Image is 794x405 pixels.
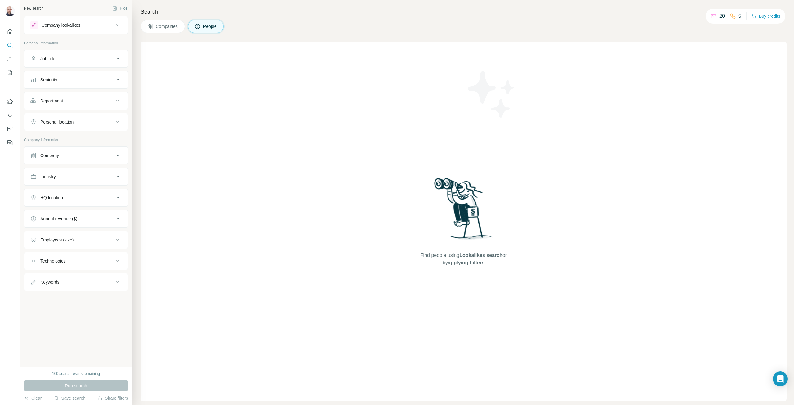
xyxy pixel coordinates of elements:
[42,22,80,28] div: Company lookalikes
[719,12,725,20] p: 20
[24,6,43,11] div: New search
[773,371,788,386] div: Open Intercom Messenger
[156,23,178,29] span: Companies
[24,232,128,247] button: Employees (size)
[24,93,128,108] button: Department
[40,279,59,285] div: Keywords
[24,51,128,66] button: Job title
[5,40,15,51] button: Search
[752,12,780,20] button: Buy credits
[24,115,128,129] button: Personal location
[40,173,56,180] div: Industry
[24,254,128,268] button: Technologies
[40,119,74,125] div: Personal location
[54,395,85,401] button: Save search
[97,395,128,401] button: Share filters
[40,195,63,201] div: HQ location
[40,216,77,222] div: Annual revenue ($)
[5,110,15,121] button: Use Surfe API
[5,123,15,134] button: Dashboard
[40,152,59,159] div: Company
[414,252,513,267] span: Find people using or by
[464,66,520,122] img: Surfe Illustration - Stars
[24,148,128,163] button: Company
[5,96,15,107] button: Use Surfe on LinkedIn
[24,190,128,205] button: HQ location
[24,72,128,87] button: Seniority
[24,211,128,226] button: Annual revenue ($)
[108,4,132,13] button: Hide
[24,40,128,46] p: Personal information
[40,237,74,243] div: Employees (size)
[24,395,42,401] button: Clear
[5,137,15,148] button: Feedback
[40,56,55,62] div: Job title
[5,67,15,78] button: My lists
[5,26,15,37] button: Quick start
[431,176,496,245] img: Surfe Illustration - Woman searching with binoculars
[203,23,217,29] span: People
[24,169,128,184] button: Industry
[738,12,741,20] p: 5
[5,53,15,65] button: Enrich CSV
[24,18,128,33] button: Company lookalikes
[24,275,128,290] button: Keywords
[141,7,787,16] h4: Search
[40,98,63,104] div: Department
[40,77,57,83] div: Seniority
[52,371,100,376] div: 100 search results remaining
[40,258,66,264] div: Technologies
[459,253,502,258] span: Lookalikes search
[5,6,15,16] img: Avatar
[448,260,484,265] span: applying Filters
[24,137,128,143] p: Company information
